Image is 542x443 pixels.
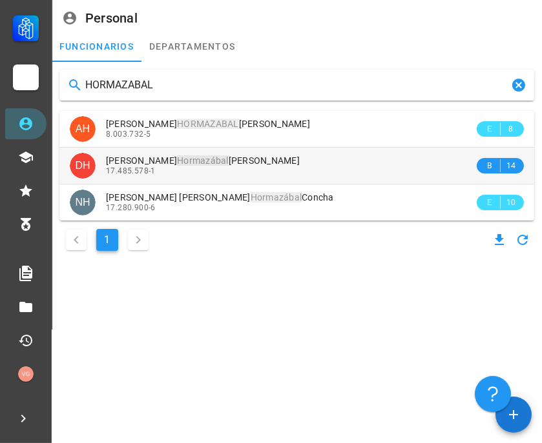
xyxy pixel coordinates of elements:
[485,123,495,135] span: E
[106,166,156,175] span: 17.485.578-1
[106,130,151,139] span: 8.003.732-5
[506,123,516,135] span: 8
[70,190,96,215] div: avatar
[70,153,96,179] div: avatar
[52,31,141,62] a: funcionarios
[85,75,508,95] input: Buscar funcionarios…
[59,226,155,254] nav: Navegación de paginación
[251,192,302,202] mark: Hormazábal
[75,190,90,215] span: NH
[177,119,239,129] mark: HORMAZABAL
[511,77,526,93] button: Clear
[70,116,96,142] div: avatar
[485,196,495,209] span: E
[106,155,300,166] span: [PERSON_NAME] [PERSON_NAME]
[96,229,118,251] button: Página actual, página 1
[18,366,34,382] div: avatar
[485,159,495,172] span: B
[106,203,156,212] span: 17.280.900-6
[106,119,310,129] span: [PERSON_NAME] [PERSON_NAME]
[506,159,516,172] span: 14
[177,155,229,166] mark: Hormazábal
[106,192,334,202] span: [PERSON_NAME] [PERSON_NAME] Concha
[75,153,90,179] span: DH
[506,196,516,209] span: 10
[76,116,90,142] span: AH
[141,31,243,62] a: departamentos
[85,11,138,25] div: Personal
